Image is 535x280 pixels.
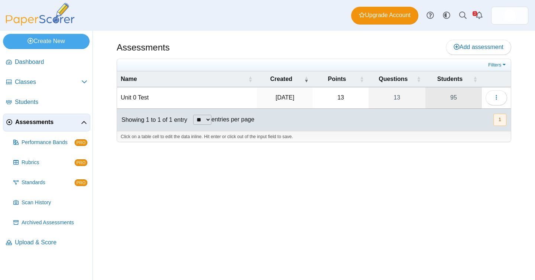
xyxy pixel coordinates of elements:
[304,71,308,87] span: Created : Activate to remove sorting
[446,40,511,55] a: Add assessment
[454,44,503,50] span: Add assessment
[15,118,81,126] span: Assessments
[3,74,90,91] a: Classes
[248,71,253,87] span: Name : Activate to sort
[22,219,87,227] span: Archived Assessments
[379,76,408,82] span: Questions
[10,194,90,212] a: Scan History
[313,87,368,108] td: 13
[493,114,506,126] button: 1
[22,139,75,146] span: Performance Bands
[493,114,506,126] nav: pagination
[3,34,90,49] a: Create New
[22,199,87,206] span: Scan History
[117,41,170,54] h1: Assessments
[117,131,511,142] div: Click on a table cell to edit the data inline. Hit enter or click out of the input field to save.
[117,87,257,108] td: Unit 0 Test
[10,154,90,172] a: Rubrics PRO
[15,98,87,106] span: Students
[351,7,418,25] a: Upgrade Account
[15,58,87,66] span: Dashboard
[425,87,482,108] a: 95
[328,76,346,82] span: Points
[15,238,87,247] span: Upload & Score
[276,94,294,101] time: Aug 27, 2025 at 10:43 PM
[75,159,87,166] span: PRO
[491,7,528,25] a: ps.uFc3u4uwrlKcDdGV
[471,7,487,24] a: Alerts
[3,20,77,27] a: PaperScorer
[270,76,292,82] span: Created
[75,179,87,186] span: PRO
[3,234,90,252] a: Upload & Score
[359,11,411,19] span: Upgrade Account
[473,71,477,87] span: Students : Activate to sort
[211,116,254,123] label: entries per page
[75,139,87,146] span: PRO
[437,76,463,82] span: Students
[10,214,90,232] a: Archived Assessments
[22,159,75,166] span: Rubrics
[15,78,81,86] span: Classes
[360,71,364,87] span: Points : Activate to sort
[486,61,509,69] a: Filters
[504,10,516,22] span: Ken Marushige
[369,87,425,108] a: 13
[504,10,516,22] img: ps.uFc3u4uwrlKcDdGV
[10,174,90,192] a: Standards PRO
[121,76,137,82] span: Name
[10,134,90,152] a: Performance Bands PRO
[3,53,90,71] a: Dashboard
[3,94,90,111] a: Students
[3,114,90,131] a: Assessments
[3,3,77,26] img: PaperScorer
[117,109,187,131] div: Showing 1 to 1 of 1 entry
[22,179,75,186] span: Standards
[416,71,421,87] span: Questions : Activate to sort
